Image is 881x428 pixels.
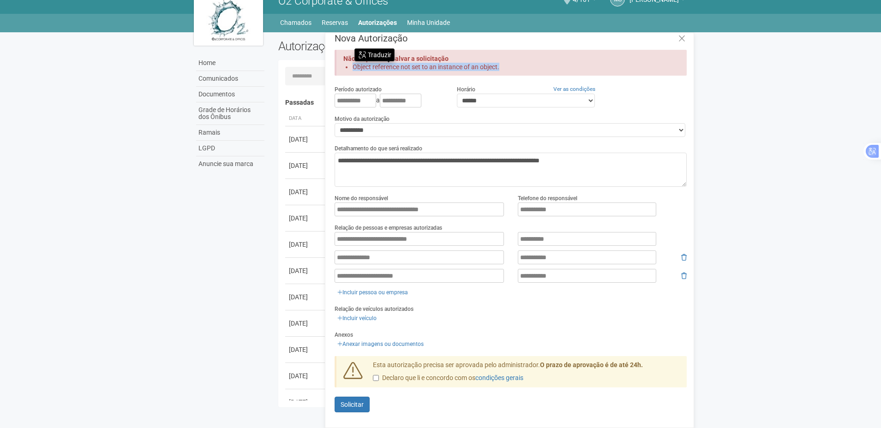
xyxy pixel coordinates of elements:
span: Solicitar [341,401,364,408]
i: Remover [681,254,687,261]
a: Reservas [322,16,348,29]
div: [DATE] [289,266,323,275]
label: Relação de pessoas e empresas autorizadas [335,224,442,232]
div: a [335,94,443,107]
label: Período autorizado [335,85,382,94]
div: [DATE] [289,292,323,302]
div: [DATE] [289,135,323,144]
label: Motivo da autorização [335,115,390,123]
label: Nome do responsável [335,194,388,202]
div: [DATE] [289,214,323,223]
div: [DATE] [289,371,323,380]
strong: Não foi possível salvar a solicitação [343,55,449,62]
a: Documentos [196,87,264,102]
th: Data [285,111,327,126]
div: Esta autorização precisa ser aprovada pelo administrador. [366,361,687,387]
label: Detalhamento do que será realizado [335,144,422,153]
a: Ramais [196,125,264,141]
button: Solicitar [335,397,370,412]
label: Relação de veículos autorizados [335,305,414,313]
a: Comunicados [196,71,264,87]
a: condições gerais [475,374,523,381]
i: Remover [681,273,687,279]
h4: Passadas [285,99,681,106]
strong: O prazo de aprovação é de até 24h. [540,361,643,369]
label: Horário [457,85,475,94]
a: Chamados [280,16,312,29]
a: Minha Unidade [407,16,450,29]
a: LGPD [196,141,264,156]
div: [DATE] [289,240,323,249]
div: [DATE] [289,398,323,407]
input: Declaro que li e concordo com oscondições gerais [373,375,379,381]
div: [DATE] [289,345,323,354]
a: Anuncie sua marca [196,156,264,172]
label: Telefone do responsável [518,194,577,202]
h3: Nova Autorização [335,34,687,43]
div: [DATE] [289,319,323,328]
li: Object reference not set to an instance of an object. [353,63,671,71]
a: Incluir pessoa ou empresa [335,287,411,297]
a: Home [196,55,264,71]
a: Autorizações [358,16,397,29]
a: Anexar imagens ou documentos [335,339,426,349]
a: Ver as condições [553,86,595,92]
a: Grade de Horários dos Ônibus [196,102,264,125]
div: [DATE] [289,161,323,170]
a: Incluir veículo [335,313,379,323]
div: [DATE] [289,187,323,196]
h2: Autorizações [278,39,476,53]
label: Anexos [335,331,353,339]
label: Declaro que li e concordo com os [373,374,523,383]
